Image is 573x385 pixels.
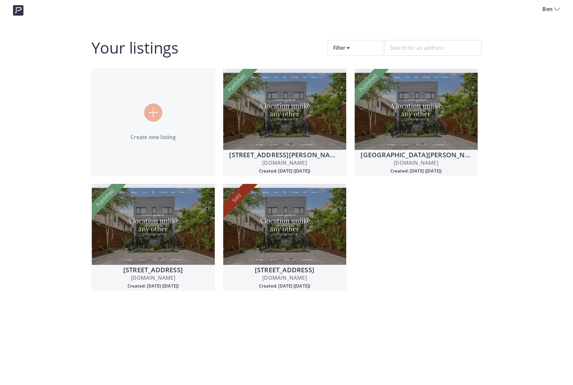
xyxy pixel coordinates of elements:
[542,5,554,13] span: Ben
[384,40,482,56] input: Search for an address
[91,40,179,56] h2: Your listings
[13,5,23,16] img: logo
[92,133,215,141] p: Create new listing
[91,69,215,176] a: Create new listing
